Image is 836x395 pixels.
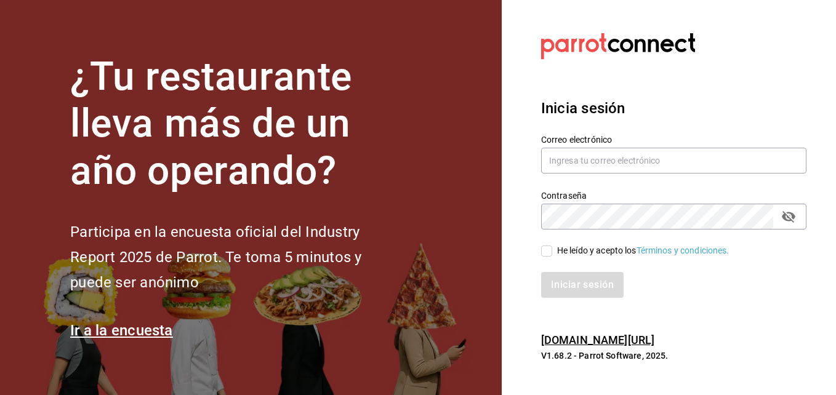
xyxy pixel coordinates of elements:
a: Términos y condiciones. [637,245,729,255]
label: Contraseña [541,191,806,199]
input: Ingresa tu correo electrónico [541,148,806,174]
p: V1.68.2 - Parrot Software, 2025. [541,349,806,362]
h1: ¿Tu restaurante lleva más de un año operando? [70,54,403,195]
div: He leído y acepto los [557,244,729,257]
button: passwordField [778,206,799,227]
h2: Participa en la encuesta oficial del Industry Report 2025 de Parrot. Te toma 5 minutos y puede se... [70,220,403,295]
a: [DOMAIN_NAME][URL] [541,333,654,346]
a: Ir a la encuesta [70,322,173,339]
label: Correo electrónico [541,135,806,143]
h3: Inicia sesión [541,97,806,119]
